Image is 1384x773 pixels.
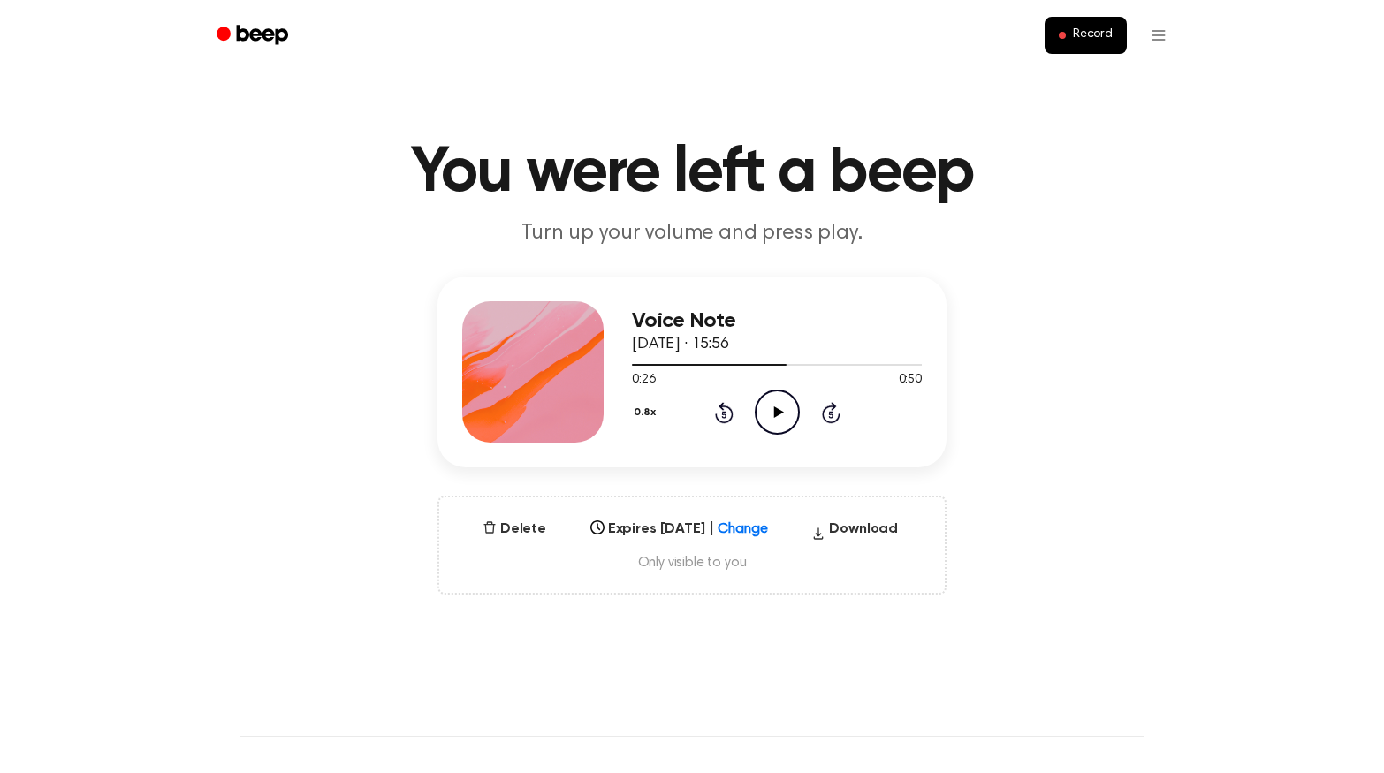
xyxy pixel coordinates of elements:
span: 0:26 [632,371,655,390]
button: Download [804,519,905,547]
button: Record [1045,17,1127,54]
span: Only visible to you [460,554,924,572]
span: [DATE] · 15:56 [632,337,729,352]
button: 0.8x [632,398,662,428]
button: Open menu [1137,14,1180,57]
p: Turn up your volume and press play. [353,219,1031,248]
h3: Voice Note [632,309,922,333]
h1: You were left a beep [240,141,1144,205]
span: Record [1073,27,1113,43]
button: Delete [475,519,553,540]
span: 0:50 [899,371,922,390]
a: Beep [204,19,304,53]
